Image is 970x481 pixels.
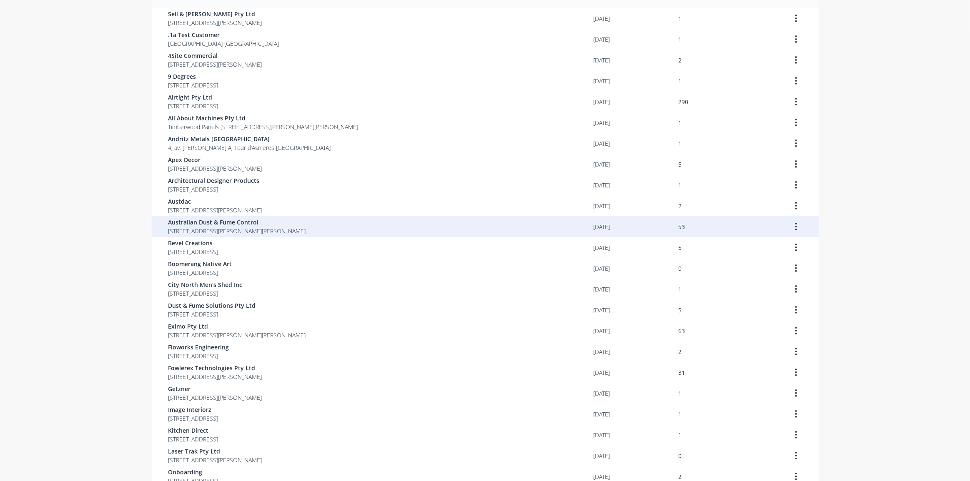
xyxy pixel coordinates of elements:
[594,306,610,314] div: [DATE]
[594,285,610,294] div: [DATE]
[168,280,243,289] span: City North Men's Shed Inc
[594,326,610,335] div: [DATE]
[594,347,610,356] div: [DATE]
[594,139,610,148] div: [DATE]
[594,368,610,377] div: [DATE]
[168,405,218,414] span: Image Interiorz
[168,268,232,277] span: [STREET_ADDRESS]
[679,368,685,377] div: 31
[168,393,262,402] span: [STREET_ADDRESS][PERSON_NAME]
[679,451,682,460] div: 0
[679,410,682,419] div: 1
[594,431,610,439] div: [DATE]
[168,343,229,351] span: Floworks Engineering
[594,202,610,210] div: [DATE]
[168,372,262,381] span: [STREET_ADDRESS][PERSON_NAME]
[168,51,262,60] span: 4Site Commercial
[679,35,682,44] div: 1
[679,118,682,127] div: 1
[594,97,610,106] div: [DATE]
[168,259,232,268] span: Boomerang Native Art
[168,456,262,464] span: [STREET_ADDRESS][PERSON_NAME]
[168,227,306,235] span: [STREET_ADDRESS][PERSON_NAME][PERSON_NAME]
[168,414,218,423] span: [STREET_ADDRESS]
[168,185,260,194] span: [STREET_ADDRESS]
[168,102,218,110] span: [STREET_ADDRESS]
[168,301,256,310] span: Dust & Fume Solutions Pty Ltd
[168,114,358,122] span: All About Machines Pty Ltd
[168,10,262,18] span: Sell & [PERSON_NAME] Pty Ltd
[679,56,682,65] div: 2
[168,331,306,339] span: [STREET_ADDRESS][PERSON_NAME][PERSON_NAME]
[168,164,262,173] span: [STREET_ADDRESS][PERSON_NAME]
[594,77,610,85] div: [DATE]
[168,239,218,247] span: Bevel Creations
[168,322,306,331] span: Eximo Pty Ltd
[679,160,682,169] div: 5
[679,222,685,231] div: 53
[168,93,218,102] span: Airtight Pty Ltd
[168,18,262,27] span: [STREET_ADDRESS][PERSON_NAME]
[594,160,610,169] div: [DATE]
[679,14,682,23] div: 1
[679,202,682,210] div: 2
[594,389,610,398] div: [DATE]
[168,468,218,476] span: Onboarding
[168,135,331,143] span: Andritz Metals [GEOGRAPHIC_DATA]
[594,118,610,127] div: [DATE]
[168,310,256,319] span: [STREET_ADDRESS]
[679,389,682,398] div: 1
[594,14,610,23] div: [DATE]
[679,431,682,439] div: 1
[168,384,262,393] span: Getzner
[168,30,279,39] span: .1a Test Customer
[594,181,610,189] div: [DATE]
[594,243,610,252] div: [DATE]
[679,181,682,189] div: 1
[168,197,262,206] span: Austdac
[594,35,610,44] div: [DATE]
[168,364,262,372] span: Fowlerex Technologies Pty Ltd
[168,426,218,435] span: Kitchen Direct
[168,60,262,69] span: [STREET_ADDRESS][PERSON_NAME]
[679,139,682,148] div: 1
[168,206,262,214] span: [STREET_ADDRESS][PERSON_NAME]
[594,472,610,481] div: [DATE]
[594,56,610,65] div: [DATE]
[679,77,682,85] div: 1
[679,97,689,106] div: 290
[168,247,218,256] span: [STREET_ADDRESS]
[168,218,306,227] span: Australian Dust & Fume Control
[594,222,610,231] div: [DATE]
[679,472,682,481] div: 2
[168,155,262,164] span: Apex Decor
[168,447,262,456] span: Laser Trak Pty Ltd
[168,39,279,48] span: [GEOGRAPHIC_DATA] [GEOGRAPHIC_DATA]
[168,176,260,185] span: Architectural Designer Products
[168,351,229,360] span: [STREET_ADDRESS]
[679,347,682,356] div: 2
[168,122,358,131] span: Timberwood Panels [STREET_ADDRESS][PERSON_NAME][PERSON_NAME]
[679,306,682,314] div: 5
[168,81,218,90] span: [STREET_ADDRESS]
[679,285,682,294] div: 1
[679,326,685,335] div: 63
[168,72,218,81] span: 9 Degrees
[168,289,243,298] span: [STREET_ADDRESS]
[168,143,331,152] span: 4, av. [PERSON_NAME] A, Tour d’Asnieres [GEOGRAPHIC_DATA]
[679,243,682,252] div: 5
[594,410,610,419] div: [DATE]
[594,264,610,273] div: [DATE]
[679,264,682,273] div: 0
[168,435,218,444] span: [STREET_ADDRESS]
[594,451,610,460] div: [DATE]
